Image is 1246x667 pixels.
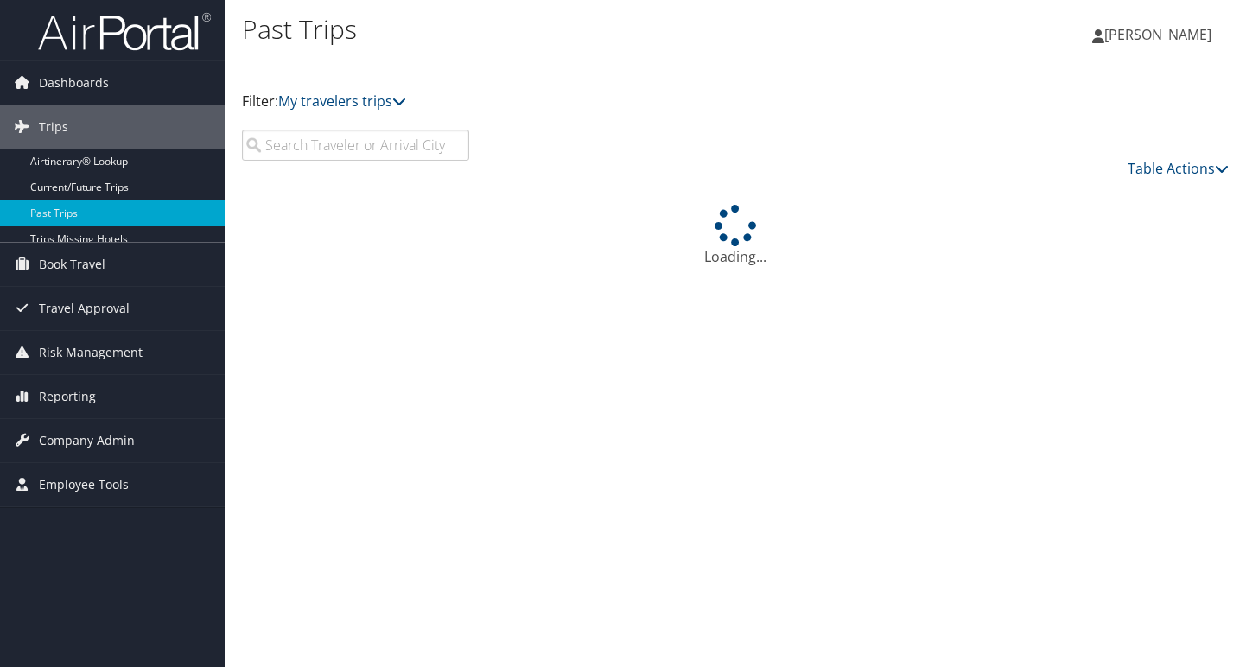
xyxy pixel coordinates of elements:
span: [PERSON_NAME] [1104,25,1211,44]
img: airportal-logo.png [38,11,211,52]
a: Table Actions [1128,159,1229,178]
span: Trips [39,105,68,149]
a: [PERSON_NAME] [1092,9,1229,60]
div: Loading... [242,205,1229,267]
span: Book Travel [39,243,105,286]
span: Reporting [39,375,96,418]
h1: Past Trips [242,11,900,48]
input: Search Traveler or Arrival City [242,130,469,161]
span: Travel Approval [39,287,130,330]
span: Employee Tools [39,463,129,506]
p: Filter: [242,91,900,113]
span: Risk Management [39,331,143,374]
a: My travelers trips [278,92,406,111]
span: Dashboards [39,61,109,105]
span: Company Admin [39,419,135,462]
